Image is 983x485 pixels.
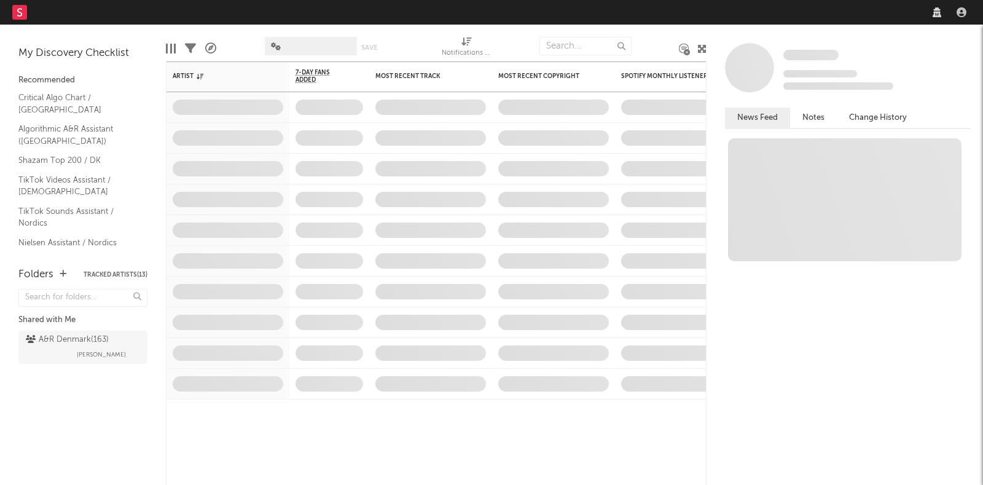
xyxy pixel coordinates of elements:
input: Search... [539,37,632,55]
button: Tracked Artists(13) [84,272,147,278]
div: A&R Pipeline [205,31,216,66]
span: 0 fans last week [783,82,893,90]
span: Tracking Since: [DATE] [783,70,857,77]
div: Filters [185,31,196,66]
span: Some Artist [783,50,839,60]
button: Notes [790,108,837,128]
div: Edit Columns [166,31,176,66]
a: Some Artist [783,49,839,61]
div: Notifications (Artist) [442,46,491,61]
span: [PERSON_NAME] [77,347,126,362]
button: News Feed [725,108,790,128]
a: A&R Denmark(163)[PERSON_NAME] [18,331,147,364]
a: Critical Algo Chart / [GEOGRAPHIC_DATA] [18,91,135,116]
div: Shared with Me [18,313,147,328]
a: Algorithmic A&R Assistant ([GEOGRAPHIC_DATA]) [18,122,135,148]
div: Spotify Monthly Listeners [621,73,713,80]
a: TikTok Sounds Assistant / Nordics [18,205,135,230]
div: My Discovery Checklist [18,46,147,61]
div: Recommended [18,73,147,88]
div: Folders [18,267,53,282]
input: Search for folders... [18,289,147,307]
a: Shazam Top 200 / DK [18,154,135,167]
a: Nielsen Assistant / Nordics [18,236,135,250]
span: 7-Day Fans Added [296,69,345,84]
button: Save [361,44,377,51]
div: Artist [173,73,265,80]
div: Most Recent Track [375,73,468,80]
button: Change History [837,108,919,128]
a: TikTok Videos Assistant / [DEMOGRAPHIC_DATA] [18,173,135,199]
div: Most Recent Copyright [498,73,590,80]
div: Notifications (Artist) [442,31,491,66]
div: A&R Denmark ( 163 ) [26,333,109,347]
